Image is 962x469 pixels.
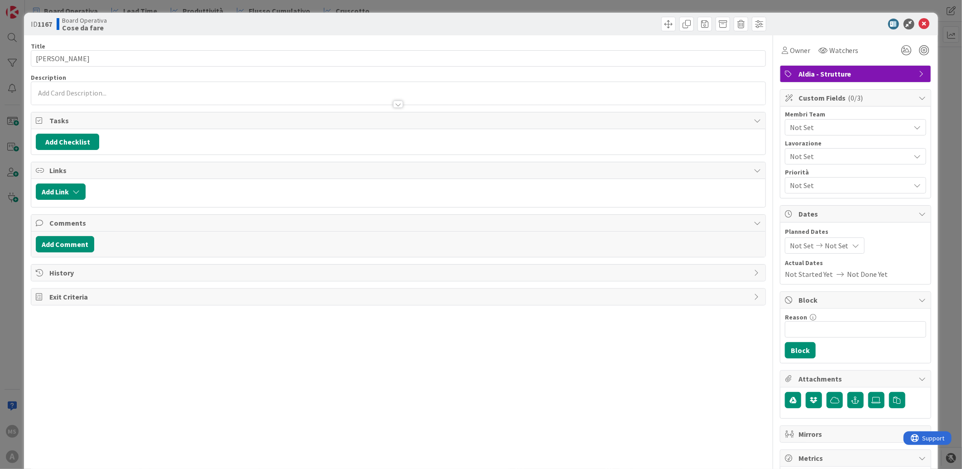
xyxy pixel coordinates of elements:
label: Title [31,42,45,50]
input: type card name here... [31,50,766,67]
span: Watchers [829,45,859,56]
span: Support [19,1,41,12]
button: Block [785,342,816,358]
span: History [49,267,749,278]
span: Links [49,165,749,176]
span: Actual Dates [785,258,926,268]
span: Tasks [49,115,749,126]
span: Not Done Yet [847,269,888,280]
button: Add Comment [36,236,94,252]
span: Dates [798,208,914,219]
div: Membri Team [785,111,926,117]
span: Not Set [790,180,910,191]
div: Lavorazione [785,140,926,146]
span: ( 0/3 ) [848,93,863,102]
span: Not Started Yet [785,269,833,280]
span: Not Set [790,150,906,163]
label: Reason [785,313,807,321]
span: Description [31,73,66,82]
span: Custom Fields [798,92,914,103]
span: Attachments [798,373,914,384]
span: ID [31,19,52,29]
span: Owner [790,45,810,56]
span: Metrics [798,453,914,464]
span: Not Set [790,122,910,133]
span: Aldia - Strutture [798,68,914,79]
span: Not Set [790,240,814,251]
span: Comments [49,218,749,228]
span: Planned Dates [785,227,926,237]
button: Add Checklist [36,134,99,150]
b: 1167 [38,19,52,29]
span: Not Set [825,240,849,251]
button: Add Link [36,184,86,200]
div: Priorità [785,169,926,175]
span: Exit Criteria [49,291,749,302]
span: Block [798,295,914,305]
b: Cose da fare [62,24,107,31]
span: Board Operativa [62,17,107,24]
span: Mirrors [798,429,914,440]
